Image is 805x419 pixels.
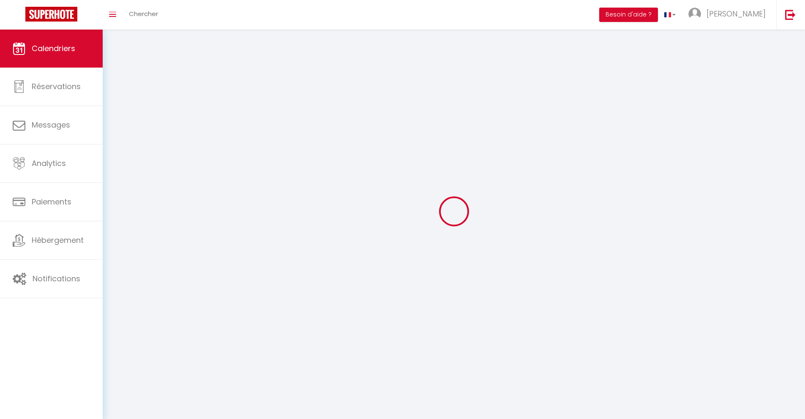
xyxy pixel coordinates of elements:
[707,8,766,19] span: [PERSON_NAME]
[32,81,81,92] span: Réservations
[32,158,66,169] span: Analytics
[33,273,80,284] span: Notifications
[599,8,658,22] button: Besoin d'aide ?
[32,120,70,130] span: Messages
[32,196,71,207] span: Paiements
[32,235,84,245] span: Hébergement
[129,9,158,18] span: Chercher
[688,8,701,20] img: ...
[25,7,77,22] img: Super Booking
[32,43,75,54] span: Calendriers
[785,9,796,20] img: logout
